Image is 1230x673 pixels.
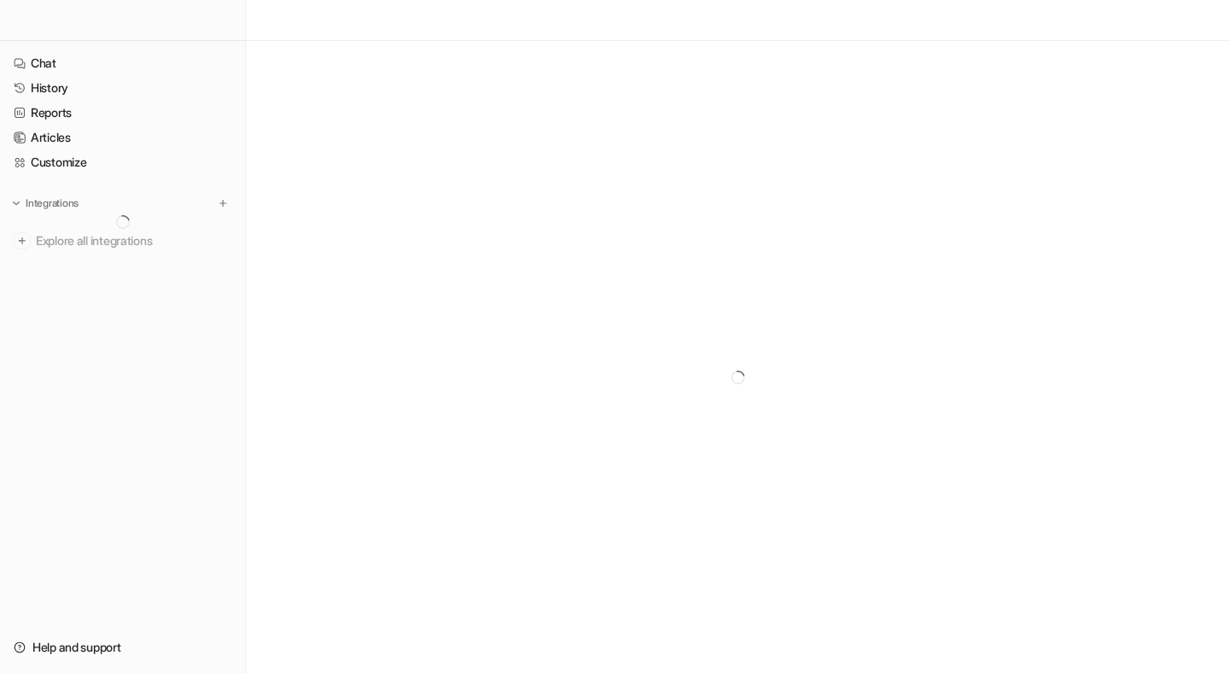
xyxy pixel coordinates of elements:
a: Explore all integrations [7,229,238,253]
span: Explore all integrations [36,227,231,255]
a: History [7,76,238,100]
img: menu_add.svg [217,197,229,209]
a: Articles [7,126,238,149]
img: expand menu [10,197,22,209]
a: Help and support [7,635,238,659]
p: Integrations [26,196,79,210]
a: Chat [7,51,238,75]
img: explore all integrations [14,232,31,249]
a: Reports [7,101,238,125]
a: Customize [7,150,238,174]
button: Integrations [7,195,84,212]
